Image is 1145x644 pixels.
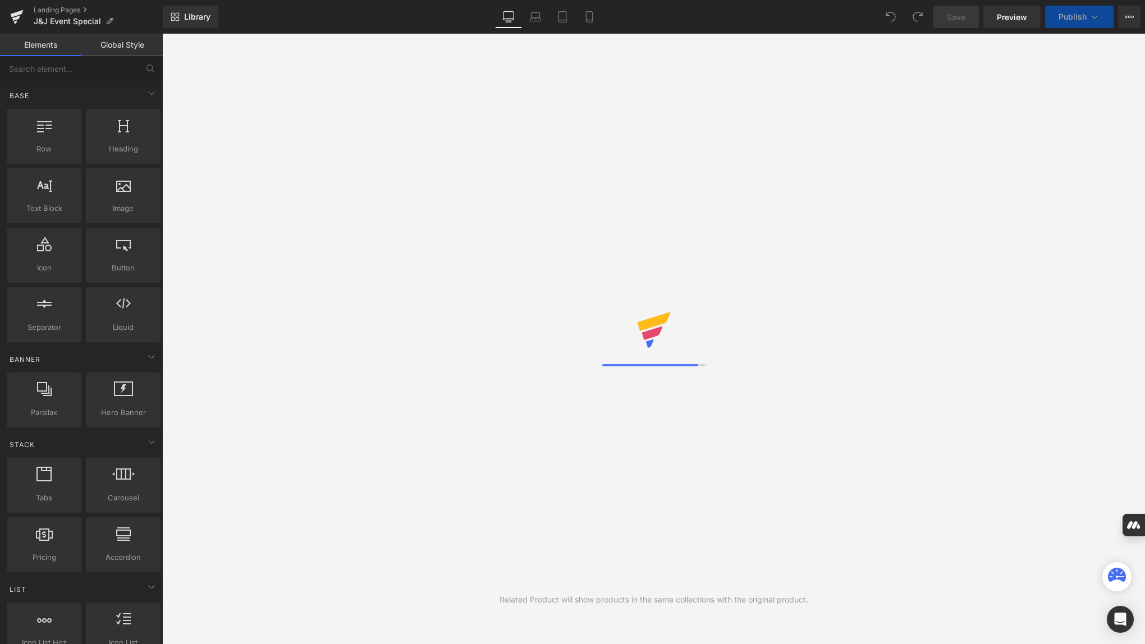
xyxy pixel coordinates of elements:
[10,407,78,418] span: Parallax
[10,321,78,333] span: Separator
[495,6,522,28] a: Desktop
[8,584,28,595] span: List
[89,262,157,274] span: Button
[89,321,157,333] span: Liquid
[184,12,210,22] span: Library
[1059,12,1087,21] span: Publish
[89,407,157,418] span: Hero Banner
[8,90,30,101] span: Base
[8,439,36,450] span: Stack
[1118,6,1141,28] button: More
[947,11,965,23] span: Save
[10,203,78,214] span: Text Block
[89,203,157,214] span: Image
[10,492,78,504] span: Tabs
[906,6,929,28] button: Redo
[500,594,808,606] div: Related Product will show products in the same collections with the original product.
[89,143,157,155] span: Heading
[163,6,218,28] a: New Library
[8,354,42,365] span: Banner
[89,492,157,504] span: Carousel
[576,6,603,28] a: Mobile
[522,6,549,28] a: Laptop
[34,17,101,26] span: J&J Event Special
[880,6,902,28] button: Undo
[81,34,163,56] a: Global Style
[997,11,1027,23] span: Preview
[34,6,163,15] a: Landing Pages
[1107,606,1134,633] div: Open Intercom Messenger
[10,262,78,274] span: Icon
[549,6,576,28] a: Tablet
[1045,6,1114,28] button: Publish
[983,6,1041,28] a: Preview
[10,551,78,563] span: Pricing
[89,551,157,563] span: Accordion
[10,143,78,155] span: Row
